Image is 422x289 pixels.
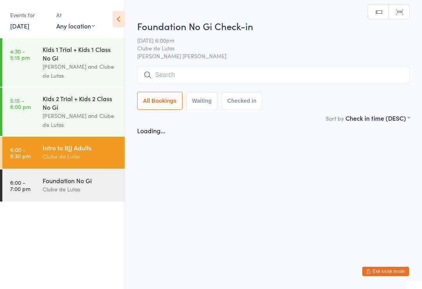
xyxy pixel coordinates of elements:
[56,9,95,21] div: At
[137,126,165,135] div: Loading...
[10,179,30,192] time: 6:00 - 7:00 pm
[10,9,48,21] div: Events for
[43,185,118,194] div: Clube de Lutas
[43,62,118,80] div: [PERSON_NAME] and Clube de Lutas
[10,48,30,61] time: 4:30 - 5:15 pm
[326,114,344,122] label: Sort by
[137,20,410,32] h2: Foundation No Gi Check-in
[10,146,30,159] time: 6:00 - 6:30 pm
[43,94,118,111] div: Kids 2 Trial + Kids 2 Class No Gi
[137,92,182,110] button: All Bookings
[137,44,398,52] span: Clube de Lutas
[10,21,29,30] a: [DATE]
[2,87,125,136] a: 5:15 -6:00 pmKids 2 Trial + Kids 2 Class No Gi[PERSON_NAME] and Clube de Lutas
[2,137,125,169] a: 6:00 -6:30 pmIntro to BJJ AdultsClube de Lutas
[43,152,118,161] div: Clube de Lutas
[43,111,118,129] div: [PERSON_NAME] and Clube de Lutas
[10,97,31,110] time: 5:15 - 6:00 pm
[2,169,125,202] a: 6:00 -7:00 pmFoundation No GiClube de Lutas
[137,66,410,84] input: Search
[222,92,263,110] button: Checked in
[43,176,118,185] div: Foundation No Gi
[43,143,118,152] div: Intro to BJJ Adults
[56,21,95,30] div: Any location
[137,36,398,44] span: [DATE] 6:00pm
[2,38,125,87] a: 4:30 -5:15 pmKids 1 Trial + Kids 1 Class No Gi[PERSON_NAME] and Clube de Lutas
[43,45,118,62] div: Kids 1 Trial + Kids 1 Class No Gi
[186,92,218,110] button: Waiting
[137,52,410,60] span: [PERSON_NAME] [PERSON_NAME]
[345,114,410,122] div: Check in time (DESC)
[362,267,409,276] button: Exit kiosk mode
